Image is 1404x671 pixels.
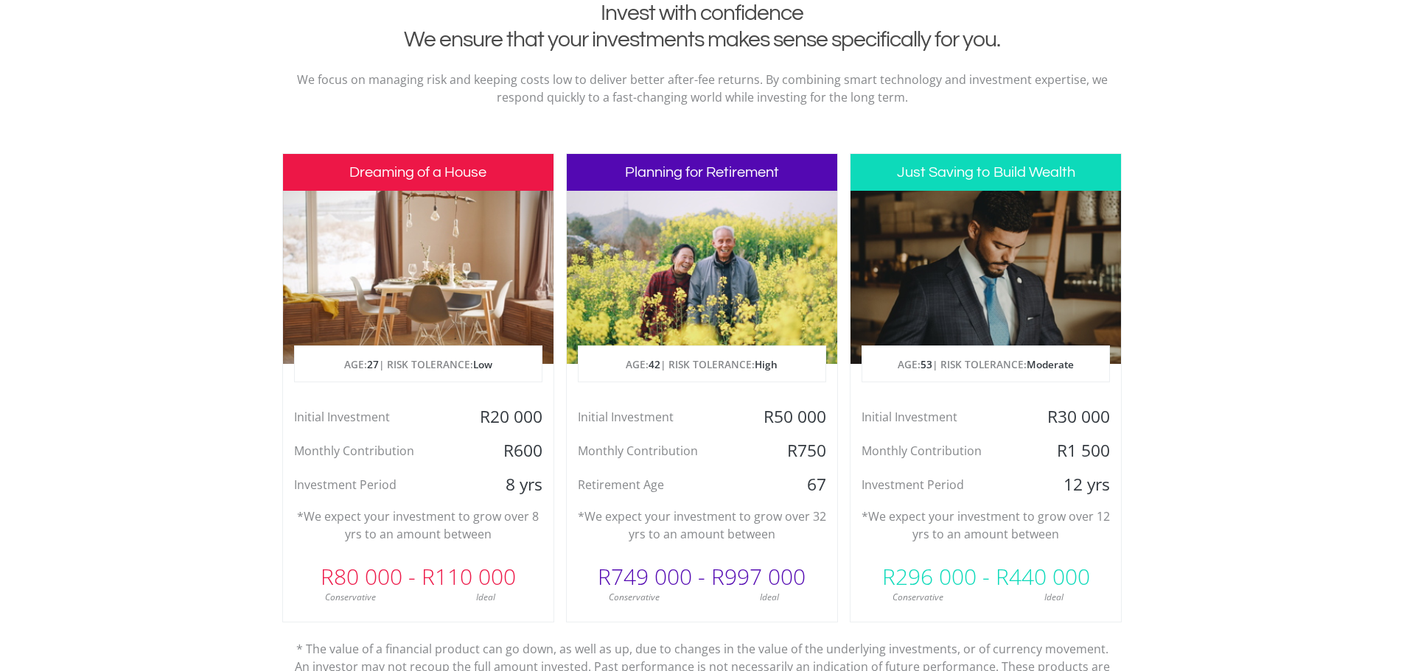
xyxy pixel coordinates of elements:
span: Low [473,357,492,371]
h3: Dreaming of a House [283,154,553,191]
h3: Just Saving to Build Wealth [851,154,1121,191]
div: R750 [747,440,837,462]
div: Monthly Contribution [567,440,747,462]
p: We focus on managing risk and keeping costs low to deliver better after-fee returns. By combining... [293,71,1111,106]
div: Retirement Age [567,474,747,496]
p: *We expect your investment to grow over 8 yrs to an amount between [294,507,542,543]
span: Moderate [1027,357,1074,371]
div: Ideal [702,591,837,604]
div: Initial Investment [567,406,747,428]
span: 27 [367,357,379,371]
div: Conservative [851,591,986,604]
p: *We expect your investment to grow over 32 yrs to an amount between [578,507,826,543]
div: Ideal [986,591,1122,604]
div: R50 000 [747,406,837,428]
div: R749 000 - R997 000 [567,555,837,599]
div: Investment Period [283,474,464,496]
div: R296 000 - R440 000 [851,555,1121,599]
div: Conservative [283,591,419,604]
div: Investment Period [851,474,1031,496]
p: *We expect your investment to grow over 12 yrs to an amount between [862,507,1110,543]
h3: Planning for Retirement [567,154,837,191]
p: AGE: | RISK TOLERANCE: [579,346,825,383]
span: 53 [921,357,932,371]
div: 67 [747,474,837,496]
span: High [755,357,778,371]
div: 12 yrs [1031,474,1121,496]
div: R1 500 [1031,440,1121,462]
span: 42 [649,357,660,371]
div: R30 000 [1031,406,1121,428]
div: 8 yrs [463,474,553,496]
p: AGE: | RISK TOLERANCE: [295,346,542,383]
div: Initial Investment [851,406,1031,428]
div: R600 [463,440,553,462]
div: Conservative [567,591,702,604]
p: AGE: | RISK TOLERANCE: [862,346,1109,383]
div: Monthly Contribution [851,440,1031,462]
div: Ideal [418,591,553,604]
div: R80 000 - R110 000 [283,555,553,599]
div: Monthly Contribution [283,440,464,462]
div: Initial Investment [283,406,464,428]
div: R20 000 [463,406,553,428]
